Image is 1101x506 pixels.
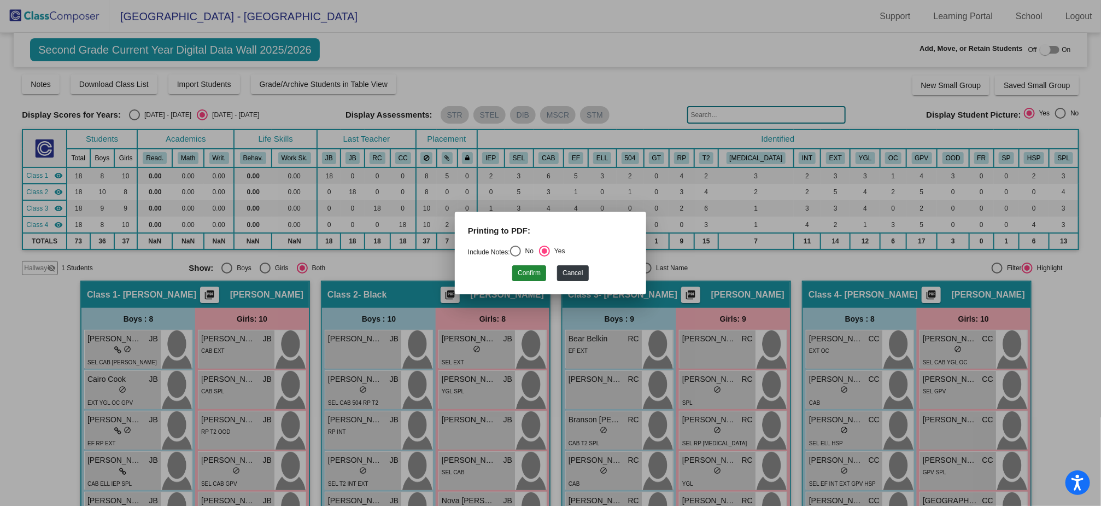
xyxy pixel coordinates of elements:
div: Yes [550,246,565,256]
mat-radio-group: Select an option [468,248,565,256]
div: No [521,246,534,256]
label: Printing to PDF: [468,225,530,237]
button: Confirm [512,265,546,281]
button: Cancel [557,265,588,281]
a: Include Notes: [468,248,510,256]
